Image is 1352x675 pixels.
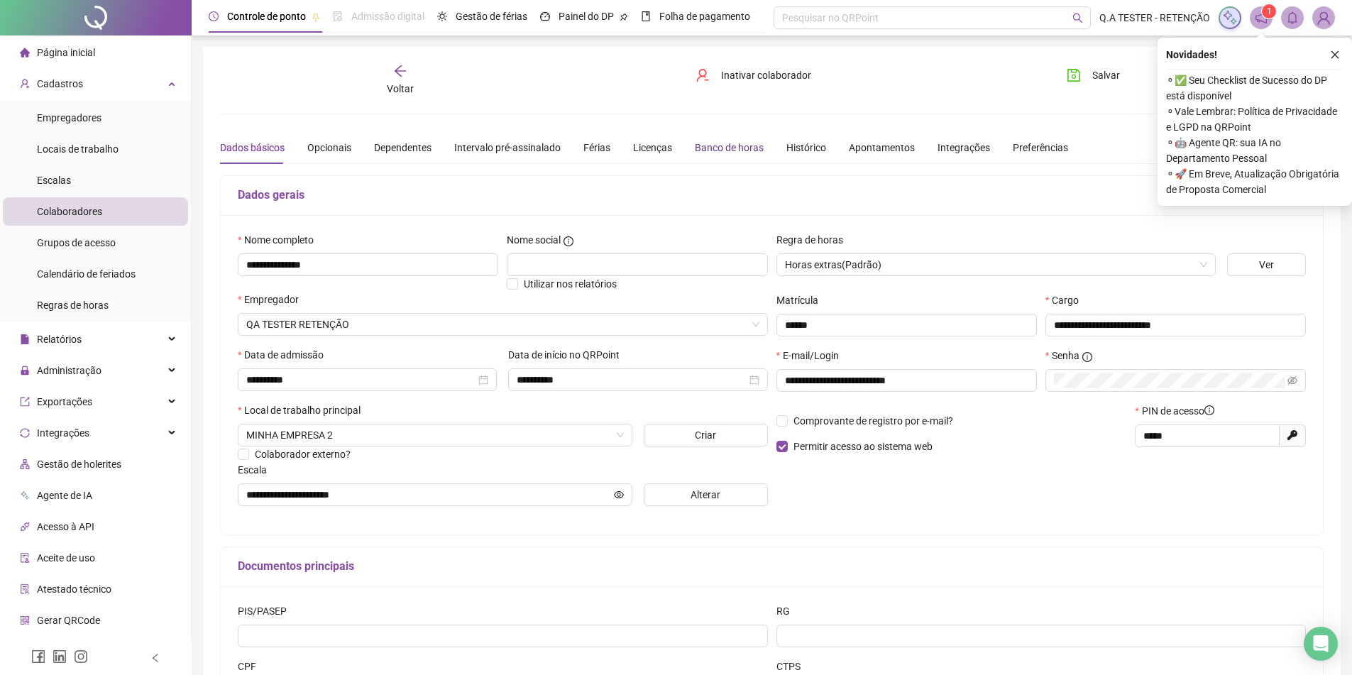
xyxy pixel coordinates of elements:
div: Banco de horas [695,140,764,155]
span: Relatórios [37,334,82,345]
button: Inativar colaborador [685,64,822,87]
span: Nome social [507,232,561,248]
span: save [1067,68,1081,82]
span: Colaborador externo? [255,449,351,460]
label: Local de trabalho principal [238,402,370,418]
div: Dados básicos [220,140,285,155]
span: api [20,522,30,532]
span: Aceite de uso [37,552,95,564]
label: E-mail/Login [776,348,848,363]
span: Voltar [387,83,414,94]
button: Ver [1227,253,1306,276]
span: instagram [74,649,88,664]
span: Admissão digital [351,11,424,22]
span: QA TESTER RETENÇÃO [246,314,759,335]
span: Acesso à API [37,521,94,532]
span: search [1072,13,1083,23]
span: Gerar QRCode [37,615,100,626]
div: Licenças [633,140,672,155]
span: qrcode [20,615,30,625]
label: Matrícula [776,292,828,308]
label: Empregador [238,292,308,307]
span: close [1330,50,1340,60]
span: export [20,397,30,407]
h5: Dados gerais [238,187,1306,204]
span: Utilizar nos relatórios [524,278,617,290]
span: Empregadores [37,112,101,124]
span: apartment [20,459,30,469]
span: file-done [333,11,343,21]
span: Gestão de férias [456,11,527,22]
span: book [641,11,651,21]
span: Locais de trabalho [37,143,119,155]
span: Colaboradores [37,206,102,217]
span: Painel do DP [559,11,614,22]
span: ⚬ 🚀 Em Breve, Atualização Obrigatória de Proposta Comercial [1166,166,1343,197]
span: Exportações [37,396,92,407]
span: 1 [1267,6,1272,16]
span: Administração [37,365,101,376]
span: left [150,653,160,663]
span: audit [20,553,30,563]
span: user-delete [696,68,710,82]
span: eye-invisible [1287,375,1297,385]
button: Criar [644,424,768,446]
img: 36612 [1313,7,1334,28]
span: Agente de IA [37,490,92,501]
span: ⚬ ✅ Seu Checklist de Sucesso do DP está disponível [1166,72,1343,104]
span: Horas extras(Padrão) [785,254,1207,275]
label: Cargo [1045,292,1088,308]
span: Q.A TESTER - RETENÇÃO [1099,10,1210,26]
span: Gestão de holerites [37,459,121,470]
span: ⚬ 🤖 Agente QR: sua IA no Departamento Pessoal [1166,135,1343,166]
span: Calendário de feriados [37,268,136,280]
label: PIS/PASEP [238,603,296,619]
span: Permitir acesso ao sistema web [793,441,933,452]
div: Férias [583,140,610,155]
span: pushpin [312,13,320,21]
span: Novidades ! [1166,47,1217,62]
span: Folha de pagamento [659,11,750,22]
span: Ver [1259,257,1274,273]
span: bell [1286,11,1299,24]
div: Open Intercom Messenger [1304,627,1338,661]
span: file [20,334,30,344]
span: Comprovante de registro por e-mail? [793,415,953,427]
span: info-circle [1204,405,1214,415]
span: Escalas [37,175,71,186]
span: dashboard [540,11,550,21]
span: Alterar [691,487,720,503]
div: Apontamentos [849,140,915,155]
span: notification [1255,11,1268,24]
img: sparkle-icon.fc2bf0ac1784a2077858766a79e2daf3.svg [1222,10,1238,26]
span: pushpin [620,13,628,21]
button: Alterar [644,483,768,506]
span: Grupos de acesso [37,237,116,248]
span: PIN de acesso [1142,403,1214,419]
span: facebook [31,649,45,664]
label: CPF [238,659,265,674]
button: Salvar [1056,64,1131,87]
h5: Documentos principais [238,558,1306,575]
span: info-circle [564,236,573,246]
span: clock-circle [209,11,219,21]
span: Criar [695,427,716,443]
span: eye [614,490,624,500]
span: solution [20,584,30,594]
label: Data de início no QRPoint [508,347,629,363]
span: Cadastros [37,78,83,89]
span: Atestado técnico [37,583,111,595]
div: Opcionais [307,140,351,155]
div: Dependentes [374,140,432,155]
label: RG [776,603,799,619]
label: Nome completo [238,232,323,248]
span: RUA ADRIANO DE AZEVEDO PONDÉ, 78 - SALVADOR BA [246,424,624,446]
div: Integrações [938,140,990,155]
span: home [20,48,30,57]
span: info-circle [1082,352,1092,362]
label: Regra de horas [776,232,852,248]
span: Integrações [37,427,89,439]
label: CTPS [776,659,810,674]
div: Intervalo pré-assinalado [454,140,561,155]
span: Página inicial [37,47,95,58]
